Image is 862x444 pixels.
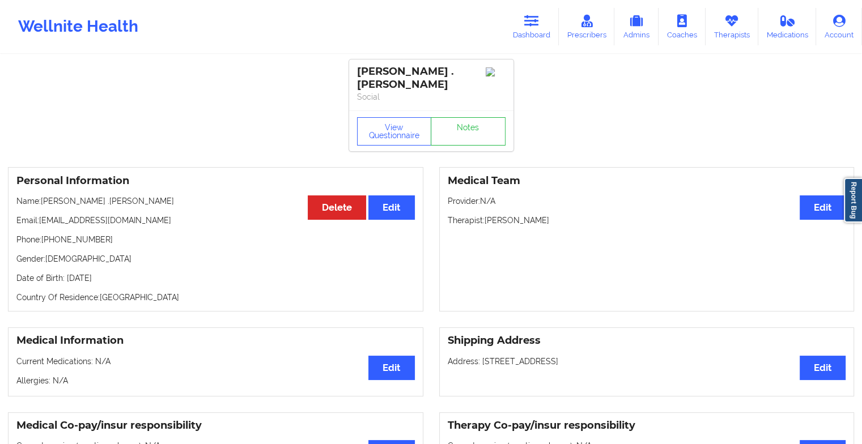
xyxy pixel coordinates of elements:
[16,356,415,367] p: Current Medications: N/A
[16,253,415,264] p: Gender: [DEMOGRAPHIC_DATA]
[448,174,846,187] h3: Medical Team
[448,419,846,432] h3: Therapy Co-pay/insur responsibility
[16,419,415,432] h3: Medical Co-pay/insur responsibility
[614,8,659,45] a: Admins
[16,292,415,303] p: Country Of Residence: [GEOGRAPHIC_DATA]
[308,195,366,220] button: Delete
[559,8,615,45] a: Prescribers
[357,117,432,146] button: View Questionnaire
[357,65,506,91] div: [PERSON_NAME] .[PERSON_NAME]
[504,8,559,45] a: Dashboard
[800,356,846,380] button: Edit
[368,356,414,380] button: Edit
[16,375,415,386] p: Allergies: N/A
[16,174,415,187] h3: Personal Information
[16,272,415,284] p: Date of Birth: [DATE]
[800,195,846,220] button: Edit
[16,334,415,347] h3: Medical Information
[448,195,846,207] p: Provider: N/A
[448,215,846,226] p: Therapist: [PERSON_NAME]
[448,356,846,367] p: Address: [STREET_ADDRESS]
[758,8,817,45] a: Medications
[659,8,706,45] a: Coaches
[368,195,414,220] button: Edit
[844,178,862,223] a: Report Bug
[16,234,415,245] p: Phone: [PHONE_NUMBER]
[16,195,415,207] p: Name: [PERSON_NAME] .[PERSON_NAME]
[16,215,415,226] p: Email: [EMAIL_ADDRESS][DOMAIN_NAME]
[706,8,758,45] a: Therapists
[357,91,506,103] p: Social
[816,8,862,45] a: Account
[448,334,846,347] h3: Shipping Address
[486,67,506,76] img: Image%2Fplaceholer-image.png
[431,117,506,146] a: Notes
